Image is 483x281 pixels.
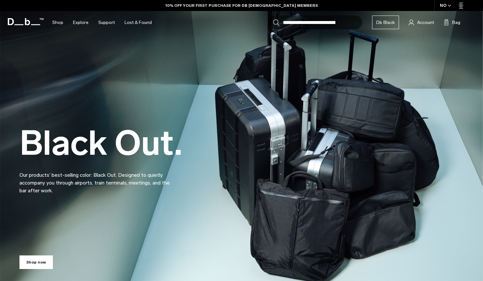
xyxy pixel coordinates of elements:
span: Bag [452,19,460,26]
a: Lost & Found [125,11,152,34]
a: Db Black [372,16,399,29]
a: Shop now [19,255,53,269]
nav: Main Navigation [47,11,157,34]
a: Support [98,11,115,34]
button: Bag [444,18,460,26]
a: Explore [73,11,89,34]
a: Shop [52,11,63,34]
a: Account [409,18,434,26]
span: Account [417,19,434,26]
a: 10% OFF YOUR FIRST PURCHASE FOR DB [DEMOGRAPHIC_DATA] MEMBERS [165,3,318,8]
p: Our products’ best-selling color: Black Out. Designed to quietly accompany you through airports, ... [19,163,175,195]
h2: Black Out. [19,126,182,160]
